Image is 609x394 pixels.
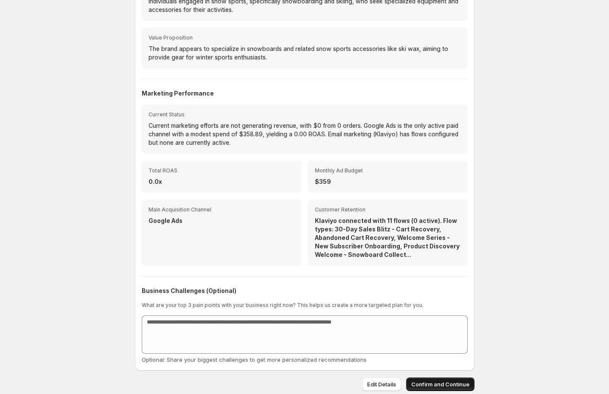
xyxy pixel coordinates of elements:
[149,111,461,118] span: Current Status
[142,302,468,309] p: What are your top 3 pain points with your business right now? This helps us create a more targete...
[406,377,474,391] button: Confirm and Continue
[149,121,461,147] p: Current marketing efforts are not generating revenue, with $0 from 0 orders. Google Ads is the on...
[315,167,461,174] span: Monthly Ad Budget
[149,177,295,186] p: 0.0x
[367,380,396,388] span: Edit Details
[142,287,468,295] h2: Business Challenges (Optional)
[315,177,461,186] p: $359
[142,89,468,98] h2: Marketing Performance
[149,34,461,41] span: Value Proposition
[315,217,461,259] p: Klaviyo connected with 11 flows (0 active). Flow types: 30-Day Sales Blitz - Cart Recovery, Aband...
[315,206,461,213] span: Customer Retention
[149,167,295,174] span: Total ROAS
[411,380,469,388] span: Confirm and Continue
[149,206,295,213] span: Main Acquisition Channel
[362,377,401,391] button: Edit Details
[149,217,295,225] p: Google Ads
[142,356,367,363] span: Optional: Share your biggest challenges to get more personalized recommendations
[149,45,461,62] p: The brand appears to specialize in snowboards and related snow sports accessories like ski wax, a...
